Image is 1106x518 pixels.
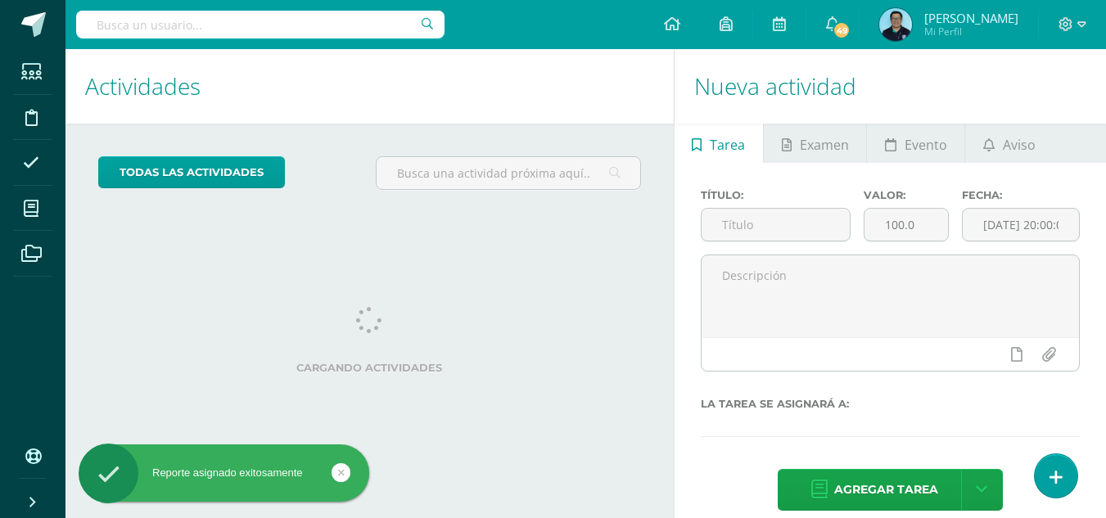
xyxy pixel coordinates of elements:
div: Reporte asignado exitosamente [79,466,369,480]
input: Puntos máximos [864,209,948,241]
label: Valor: [864,189,949,201]
label: La tarea se asignará a: [701,398,1080,410]
span: [PERSON_NAME] [924,10,1018,26]
span: Mi Perfil [924,25,1018,38]
a: Aviso [965,124,1053,163]
a: Tarea [675,124,763,163]
input: Fecha de entrega [963,209,1079,241]
label: Título: [701,189,851,201]
span: Agregar tarea [834,470,938,510]
label: Cargando actividades [98,362,641,374]
a: todas las Actividades [98,156,285,188]
label: Fecha: [962,189,1080,201]
span: Examen [800,125,849,164]
span: Evento [905,125,947,164]
input: Título [702,209,851,241]
span: Aviso [1003,125,1036,164]
input: Busca una actividad próxima aquí... [377,157,639,189]
img: 184c7fb42b6969cef0dbd54cdc089abb.png [879,8,912,41]
span: Tarea [710,125,745,164]
a: Evento [867,124,964,163]
span: 49 [833,21,851,39]
h1: Nueva actividad [694,49,1086,124]
a: Examen [764,124,866,163]
input: Busca un usuario... [76,11,445,38]
h1: Actividades [85,49,654,124]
